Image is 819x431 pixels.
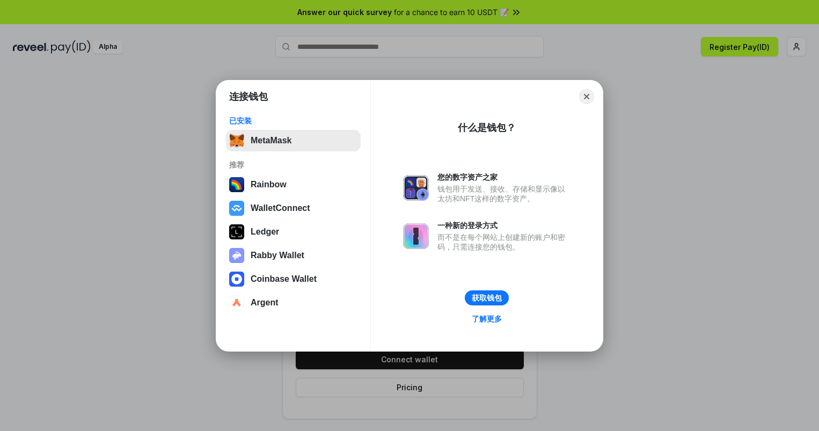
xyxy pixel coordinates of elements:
img: svg+xml,%3Csvg%20width%3D%2228%22%20height%3D%2228%22%20viewBox%3D%220%200%2028%2028%22%20fill%3D... [229,272,244,287]
div: 了解更多 [472,314,502,324]
div: MetaMask [251,136,291,145]
button: Ledger [226,221,361,243]
img: svg+xml,%3Csvg%20xmlns%3D%22http%3A%2F%2Fwww.w3.org%2F2000%2Fsvg%22%20width%3D%2228%22%20height%3... [229,224,244,239]
div: 推荐 [229,160,357,170]
div: Coinbase Wallet [251,274,317,284]
div: Ledger [251,227,279,237]
div: Rainbow [251,180,287,189]
div: Rabby Wallet [251,251,304,260]
img: svg+xml,%3Csvg%20width%3D%22120%22%20height%3D%22120%22%20viewBox%3D%220%200%20120%20120%22%20fil... [229,177,244,192]
button: WalletConnect [226,198,361,219]
div: 您的数字资产之家 [437,172,571,182]
button: Rainbow [226,174,361,195]
div: 已安装 [229,116,357,126]
img: svg+xml,%3Csvg%20xmlns%3D%22http%3A%2F%2Fwww.w3.org%2F2000%2Fsvg%22%20fill%3D%22none%22%20viewBox... [403,175,429,201]
h1: 连接钱包 [229,90,268,103]
button: Rabby Wallet [226,245,361,266]
div: 一种新的登录方式 [437,221,571,230]
button: Close [579,89,594,104]
div: 获取钱包 [472,293,502,303]
a: 了解更多 [465,312,508,326]
div: 而不是在每个网站上创建新的账户和密码，只需连接您的钱包。 [437,232,571,252]
img: svg+xml,%3Csvg%20width%3D%2228%22%20height%3D%2228%22%20viewBox%3D%220%200%2028%2028%22%20fill%3D... [229,295,244,310]
div: 什么是钱包？ [458,121,516,134]
button: 获取钱包 [465,290,509,305]
img: svg+xml,%3Csvg%20width%3D%2228%22%20height%3D%2228%22%20viewBox%3D%220%200%2028%2028%22%20fill%3D... [229,201,244,216]
button: Argent [226,292,361,313]
div: Argent [251,298,279,308]
img: svg+xml,%3Csvg%20fill%3D%22none%22%20height%3D%2233%22%20viewBox%3D%220%200%2035%2033%22%20width%... [229,133,244,148]
img: svg+xml,%3Csvg%20xmlns%3D%22http%3A%2F%2Fwww.w3.org%2F2000%2Fsvg%22%20fill%3D%22none%22%20viewBox... [229,248,244,263]
button: Coinbase Wallet [226,268,361,290]
div: WalletConnect [251,203,310,213]
div: 钱包用于发送、接收、存储和显示像以太坊和NFT这样的数字资产。 [437,184,571,203]
button: MetaMask [226,130,361,151]
img: svg+xml,%3Csvg%20xmlns%3D%22http%3A%2F%2Fwww.w3.org%2F2000%2Fsvg%22%20fill%3D%22none%22%20viewBox... [403,223,429,249]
